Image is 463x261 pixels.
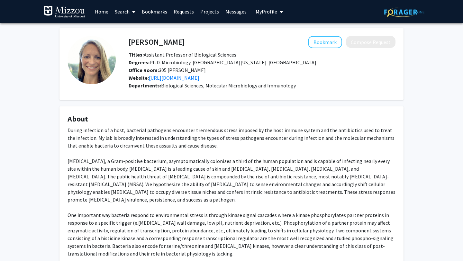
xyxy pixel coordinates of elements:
a: Opens in a new tab [149,75,199,81]
a: Search [112,0,139,23]
b: Departments: [129,82,161,89]
img: ForagerOne Logo [384,7,424,17]
img: University of Missouri Logo [43,6,85,19]
h4: About [68,114,395,124]
iframe: Chat [5,232,27,256]
b: Website: [129,75,149,81]
b: Office Room: [129,67,159,73]
span: My Profile [256,8,277,15]
span: Biological Sciences, Molecular Microbiology and Immunology [161,82,296,89]
b: Titles: [129,51,144,58]
button: Compose Request to Caroline Grunenwald [346,36,395,48]
a: Requests [170,0,197,23]
a: Messages [222,0,250,23]
span: Assistant Professor of Biological Sciences [129,51,236,58]
b: Degrees: [129,59,150,66]
button: Add Caroline Grunenwald to Bookmarks [308,36,342,48]
span: 305 [PERSON_NAME] [129,67,206,73]
img: Profile Picture [68,36,116,84]
span: Ph.D. Microbiology, [GEOGRAPHIC_DATA][US_STATE]-[GEOGRAPHIC_DATA] [129,59,316,66]
a: Projects [197,0,222,23]
a: Home [92,0,112,23]
h4: [PERSON_NAME] [129,36,185,48]
a: Bookmarks [139,0,170,23]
